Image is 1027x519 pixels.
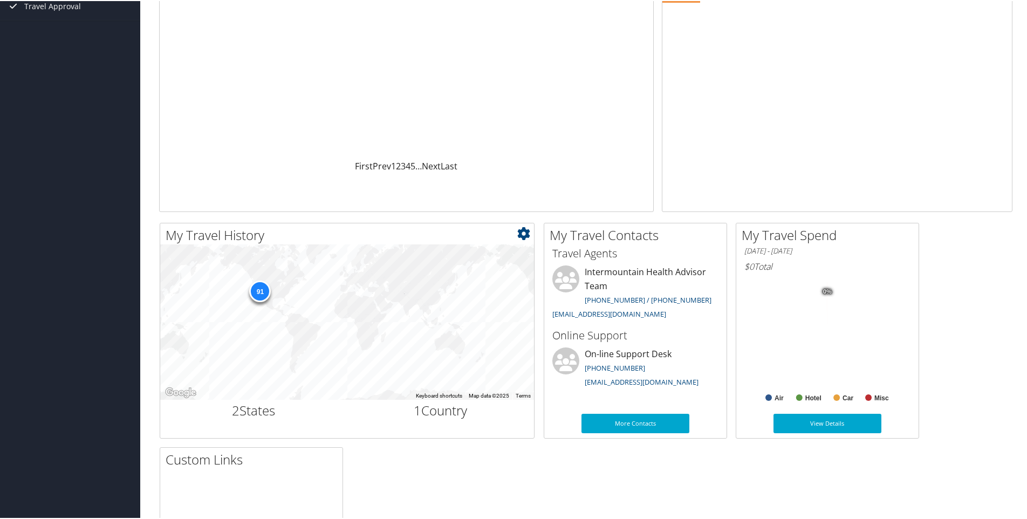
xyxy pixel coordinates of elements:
[581,413,689,432] a: More Contacts
[744,245,910,255] h6: [DATE] - [DATE]
[166,225,534,243] h2: My Travel History
[874,393,889,401] text: Misc
[773,413,881,432] a: View Details
[742,225,919,243] h2: My Travel Spend
[823,288,832,294] tspan: 0%
[547,264,724,322] li: Intermountain Health Advisor Team
[552,327,718,342] h3: Online Support
[415,159,422,171] span: …
[406,159,410,171] a: 4
[550,225,727,243] h2: My Travel Contacts
[355,159,373,171] a: First
[585,362,645,372] a: [PHONE_NUMBER]
[249,279,271,301] div: 91
[232,400,239,418] span: 2
[166,449,343,468] h2: Custom Links
[373,159,391,171] a: Prev
[775,393,784,401] text: Air
[163,385,198,399] a: Open this area in Google Maps (opens a new window)
[355,400,526,419] h2: Country
[547,346,724,391] li: On-line Support Desk
[744,259,754,271] span: $0
[805,393,821,401] text: Hotel
[396,159,401,171] a: 2
[843,393,853,401] text: Car
[163,385,198,399] img: Google
[422,159,441,171] a: Next
[168,400,339,419] h2: States
[516,392,531,398] a: Terms (opens in new tab)
[416,391,462,399] button: Keyboard shortcuts
[585,294,711,304] a: [PHONE_NUMBER] / [PHONE_NUMBER]
[401,159,406,171] a: 3
[441,159,457,171] a: Last
[414,400,421,418] span: 1
[391,159,396,171] a: 1
[469,392,509,398] span: Map data ©2025
[585,376,699,386] a: [EMAIL_ADDRESS][DOMAIN_NAME]
[552,308,666,318] a: [EMAIL_ADDRESS][DOMAIN_NAME]
[410,159,415,171] a: 5
[744,259,910,271] h6: Total
[552,245,718,260] h3: Travel Agents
